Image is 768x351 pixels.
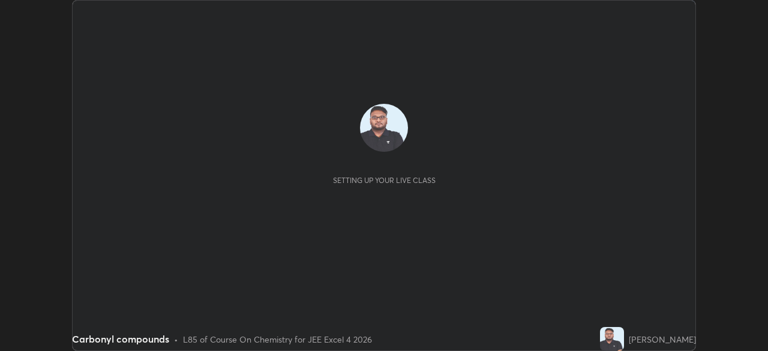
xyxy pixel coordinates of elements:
[72,332,169,346] div: Carbonyl compounds
[174,333,178,346] div: •
[629,333,696,346] div: [PERSON_NAME]
[333,176,436,185] div: Setting up your live class
[600,327,624,351] img: 482f76725520491caafb691467b04a1d.jpg
[183,333,372,346] div: L85 of Course On Chemistry for JEE Excel 4 2026
[360,104,408,152] img: 482f76725520491caafb691467b04a1d.jpg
